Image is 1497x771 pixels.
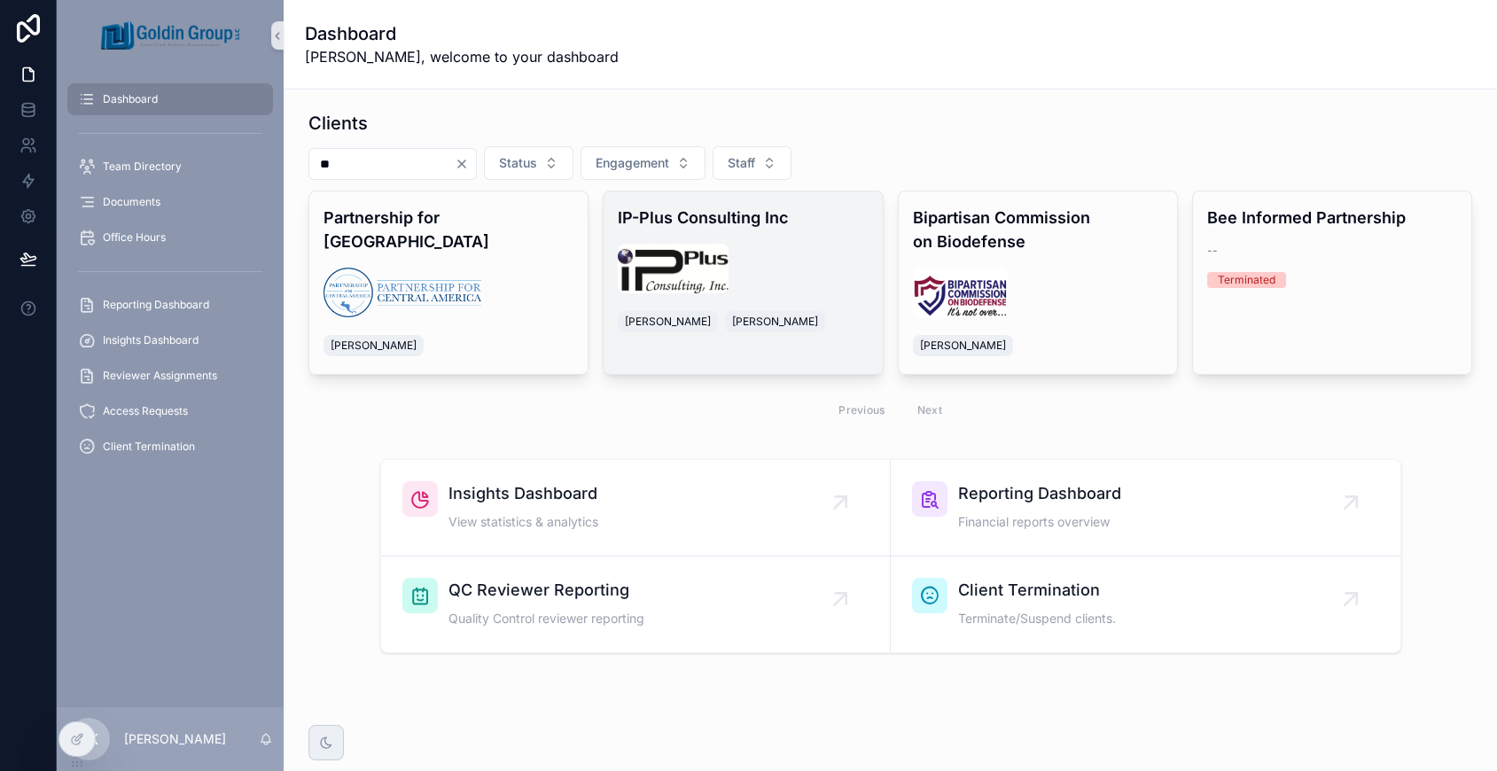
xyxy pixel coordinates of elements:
[308,191,589,375] a: Partnership for [GEOGRAPHIC_DATA]logo.png[PERSON_NAME]
[596,154,669,172] span: Engagement
[920,339,1006,353] span: [PERSON_NAME]
[891,460,1400,557] a: Reporting DashboardFinancial reports overview
[57,71,284,486] div: scrollable content
[103,404,188,418] span: Access Requests
[103,160,182,174] span: Team Directory
[67,289,273,321] a: Reporting Dashboard
[308,111,368,136] h1: Clients
[103,195,160,209] span: Documents
[713,146,791,180] button: Select Button
[958,578,1116,603] span: Client Termination
[732,315,818,329] span: [PERSON_NAME]
[958,513,1121,531] span: Financial reports overview
[67,324,273,356] a: Insights Dashboard
[728,154,755,172] span: Staff
[67,431,273,463] a: Client Termination
[581,146,706,180] button: Select Button
[305,46,619,67] span: [PERSON_NAME], welcome to your dashboard
[603,191,883,375] a: IP-Plus Consulting Inclogo.jpg[PERSON_NAME][PERSON_NAME]
[103,298,209,312] span: Reporting Dashboard
[898,191,1178,375] a: Bipartisan Commission on Biodefenselogo.jpg[PERSON_NAME]
[381,460,891,557] a: Insights DashboardView statistics & analytics
[103,230,166,245] span: Office Hours
[913,206,1163,253] h4: Bipartisan Commission on Biodefense
[448,513,598,531] span: View statistics & analytics
[958,481,1121,506] span: Reporting Dashboard
[67,395,273,427] a: Access Requests
[455,157,476,171] button: Clear
[484,146,573,180] button: Select Button
[1218,272,1275,288] div: Terminated
[1207,244,1218,258] span: --
[331,339,417,353] span: [PERSON_NAME]
[618,206,868,230] h4: IP-Plus Consulting Inc
[499,154,537,172] span: Status
[67,83,273,115] a: Dashboard
[67,222,273,253] a: Office Hours
[448,578,644,603] span: QC Reviewer Reporting
[1207,206,1457,230] h4: Bee Informed Partnership
[305,21,619,46] h1: Dashboard
[324,206,573,253] h4: Partnership for [GEOGRAPHIC_DATA]
[103,333,199,347] span: Insights Dashboard
[381,557,891,652] a: QC Reviewer ReportingQuality Control reviewer reporting
[67,151,273,183] a: Team Directory
[67,186,273,218] a: Documents
[1192,191,1472,375] a: Bee Informed Partnership--Terminated
[103,440,195,454] span: Client Termination
[101,21,239,50] img: App logo
[958,610,1116,627] span: Terminate/Suspend clients.
[625,315,711,329] span: [PERSON_NAME]
[103,92,158,106] span: Dashboard
[891,557,1400,652] a: Client TerminationTerminate/Suspend clients.
[448,610,644,627] span: Quality Control reviewer reporting
[913,268,1009,317] img: logo.jpg
[124,730,226,748] p: [PERSON_NAME]
[324,268,481,317] img: logo.png
[618,244,728,293] img: logo.jpg
[67,360,273,392] a: Reviewer Assignments
[448,481,598,506] span: Insights Dashboard
[103,369,217,383] span: Reviewer Assignments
